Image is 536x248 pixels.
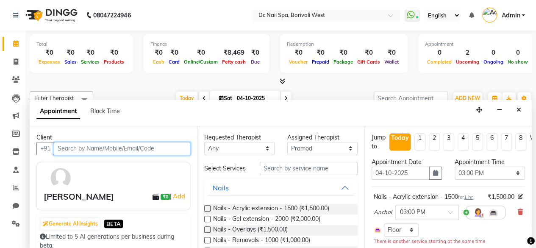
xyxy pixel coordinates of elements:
[36,104,80,119] span: Appointment
[488,192,514,201] span: ₹1,500.00
[167,59,182,65] span: Card
[505,59,530,65] span: No show
[170,191,186,201] span: |
[458,194,473,200] small: for
[454,48,481,58] div: 2
[172,191,186,201] a: Add
[382,48,401,58] div: ₹0
[150,59,167,65] span: Cash
[331,59,355,65] span: Package
[287,133,358,142] div: Assigned Therapist
[374,226,381,234] img: Interior.png
[429,133,440,151] li: 2
[36,41,126,48] div: Total
[374,208,392,217] span: Anchal
[425,48,454,58] div: 0
[501,11,520,20] span: Admin
[355,48,382,58] div: ₹0
[248,48,263,58] div: ₹0
[455,95,480,101] span: ADD NEW
[104,220,123,228] span: BETA
[44,190,114,203] div: [PERSON_NAME]
[454,59,481,65] span: Upcoming
[372,133,386,151] div: Jump to
[48,166,73,190] img: avatar
[372,158,442,167] div: Appointment Date
[220,48,248,58] div: ₹8,469
[260,162,358,175] input: Search by service name
[425,41,530,48] div: Appointment
[150,48,167,58] div: ₹0
[198,164,253,173] div: Select Services
[464,194,473,200] span: 1 hr
[204,133,275,142] div: Requested Therapist
[150,41,263,48] div: Finance
[213,215,320,225] span: Nails - Gel extension - 2000 (₹2,000.00)
[414,133,425,151] li: 1
[513,103,525,117] button: Close
[455,158,525,167] div: Appointment Time
[482,8,497,22] img: Admin
[213,236,310,246] span: Nails - Removals - 1000 (₹1,000.00)
[62,48,79,58] div: ₹0
[458,133,469,151] li: 4
[505,48,530,58] div: 0
[355,59,382,65] span: Gift Cards
[161,194,169,201] span: ₹0
[54,142,190,155] input: Search by Name/Mobile/Email/Code
[518,194,523,199] i: Edit price
[220,59,248,65] span: Petty cash
[93,3,131,27] b: 08047224946
[234,92,277,105] input: 2025-10-04
[473,207,483,217] img: Hairdresser.png
[310,59,331,65] span: Prepaid
[372,167,430,180] input: yyyy-mm-dd
[287,41,401,48] div: Redemption
[481,59,505,65] span: Ongoing
[472,133,483,151] li: 5
[217,95,234,101] span: Sat
[36,133,190,142] div: Client
[213,204,329,215] span: Nails - Acrylic extension - 1500 (₹1,500.00)
[79,59,102,65] span: Services
[213,225,288,236] span: Nails - Overlays (₹1,500.00)
[35,95,74,101] span: Filter Therapist
[391,134,409,142] div: Today
[486,133,497,151] li: 6
[176,92,197,105] span: Today
[481,48,505,58] div: 0
[488,207,498,217] img: Interior.png
[213,183,229,193] div: Nails
[501,133,512,151] li: 7
[36,142,54,155] button: +91
[374,238,485,244] small: There is another service starting at the same time
[182,48,220,58] div: ₹0
[374,192,473,201] div: Nails - Acrylic extension - 1500
[102,59,126,65] span: Products
[22,3,80,27] img: logo
[79,48,102,58] div: ₹0
[62,59,79,65] span: Sales
[249,59,262,65] span: Due
[102,48,126,58] div: ₹0
[310,48,331,58] div: ₹0
[374,92,448,105] input: Search Appointment
[41,218,100,230] button: Generate AI Insights
[182,59,220,65] span: Online/Custom
[515,133,526,151] li: 8
[287,48,310,58] div: ₹0
[208,180,354,195] button: Nails
[331,48,355,58] div: ₹0
[382,59,401,65] span: Wallet
[443,133,454,151] li: 3
[453,92,482,104] button: ADD NEW
[36,59,62,65] span: Expenses
[90,107,120,115] span: Block Time
[167,48,182,58] div: ₹0
[425,59,454,65] span: Completed
[287,59,310,65] span: Voucher
[36,48,62,58] div: ₹0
